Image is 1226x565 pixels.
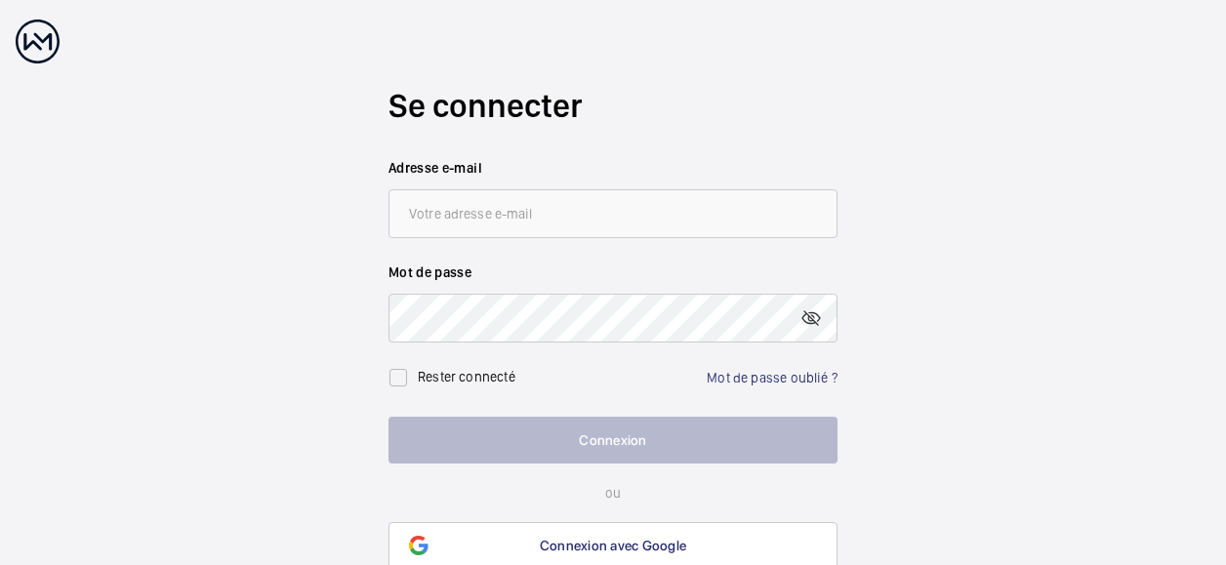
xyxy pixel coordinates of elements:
span: Connexion avec Google [540,538,686,553]
label: Rester connecté [418,369,515,384]
input: Votre adresse e-mail [388,189,838,238]
button: Connexion [388,417,838,464]
label: Mot de passe [388,262,838,282]
h2: Se connecter [388,83,838,129]
p: ou [388,483,838,503]
a: Mot de passe oublié ? [707,370,838,385]
label: Adresse e-mail [388,158,838,178]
